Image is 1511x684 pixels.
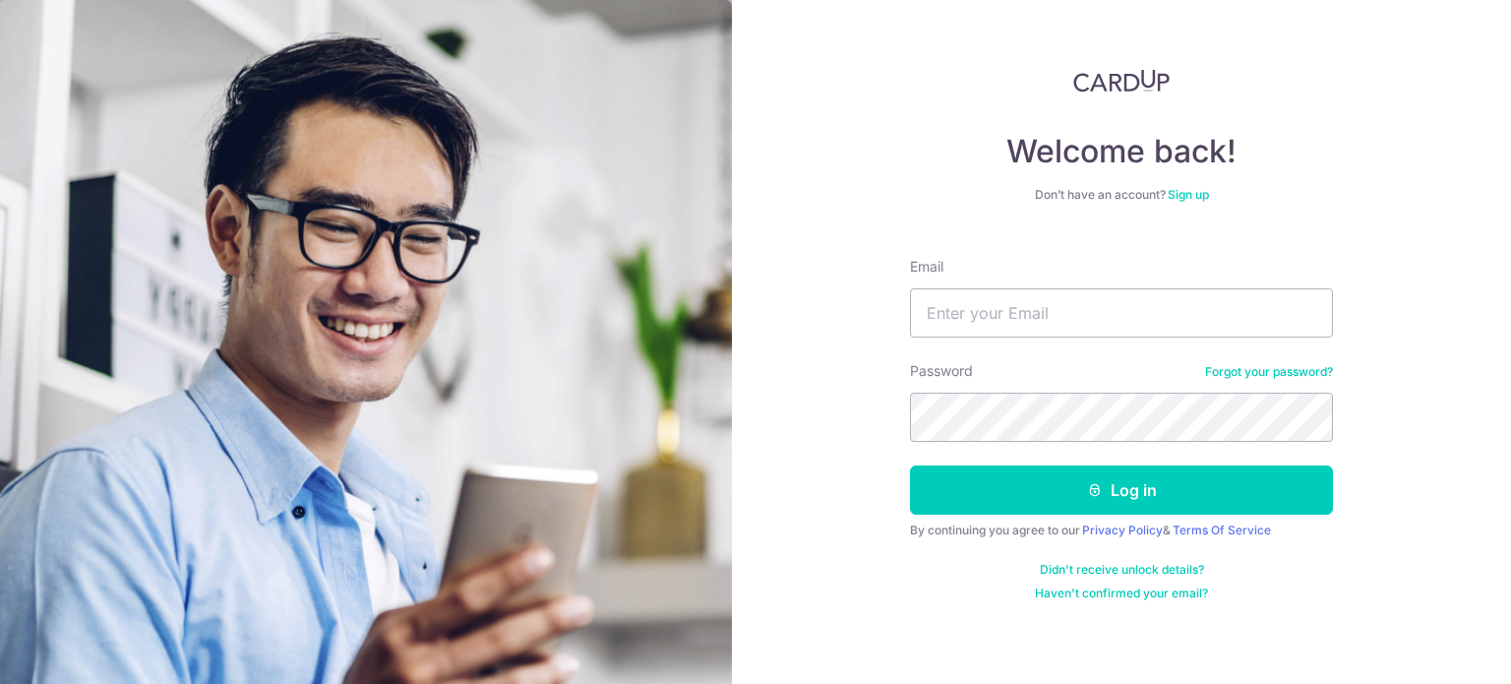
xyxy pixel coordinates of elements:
[1173,523,1271,537] a: Terms Of Service
[1040,562,1204,578] a: Didn't receive unlock details?
[1073,69,1170,93] img: CardUp Logo
[1168,187,1209,202] a: Sign up
[910,257,943,277] label: Email
[1082,523,1163,537] a: Privacy Policy
[1035,586,1208,601] a: Haven't confirmed your email?
[910,288,1333,338] input: Enter your Email
[910,466,1333,515] button: Log in
[910,361,973,381] label: Password
[910,523,1333,538] div: By continuing you agree to our &
[1205,364,1333,380] a: Forgot your password?
[910,187,1333,203] div: Don’t have an account?
[910,132,1333,171] h4: Welcome back!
